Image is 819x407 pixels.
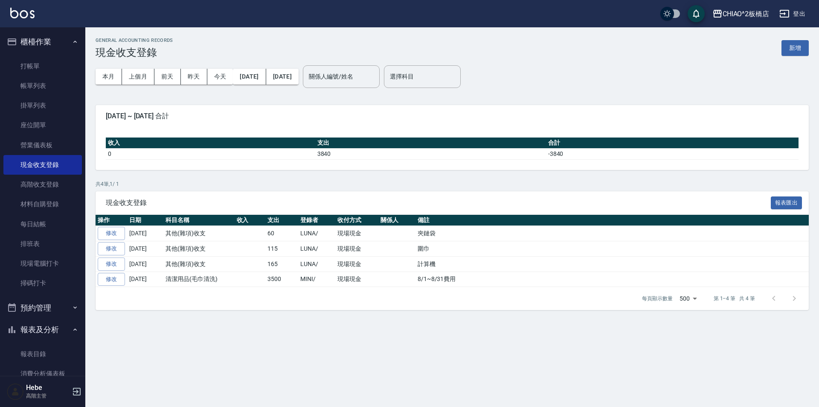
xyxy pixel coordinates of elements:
[98,273,125,286] a: 修改
[298,256,335,272] td: LUNA/
[3,254,82,273] a: 現場電腦打卡
[642,295,673,302] p: 每頁顯示數量
[163,241,235,257] td: 其他(雜項)收支
[3,234,82,254] a: 排班表
[98,258,125,271] a: 修改
[3,297,82,319] button: 預約管理
[3,56,82,76] a: 打帳單
[771,196,802,210] button: 報表匯出
[546,148,799,159] td: -3840
[3,344,82,364] a: 報表目錄
[265,241,298,257] td: 115
[298,226,335,241] td: LUNA/
[96,215,127,226] th: 操作
[3,194,82,214] a: 材料自購登錄
[181,69,207,85] button: 昨天
[163,226,235,241] td: 其他(雜項)收支
[315,148,546,159] td: 3840
[335,215,378,226] th: 收付方式
[265,215,298,226] th: 支出
[3,115,82,135] a: 座位開單
[235,215,266,226] th: 收入
[96,38,173,43] h2: GENERAL ACCOUNTING RECORDS
[676,287,700,310] div: 500
[3,273,82,293] a: 掃碼打卡
[26,392,70,400] p: 高階主管
[298,272,335,287] td: MINI/
[714,295,755,302] p: 第 1–4 筆 共 4 筆
[298,215,335,226] th: 登錄者
[106,138,315,149] th: 收入
[709,5,773,23] button: CHIAO^2板橋店
[98,242,125,255] a: 修改
[96,69,122,85] button: 本月
[415,256,809,272] td: 計算機
[3,175,82,194] a: 高階收支登錄
[688,5,705,22] button: save
[163,215,235,226] th: 科目名稱
[106,112,799,120] span: [DATE] ~ [DATE] 合計
[3,214,82,234] a: 每日結帳
[10,8,35,18] img: Logo
[154,69,181,85] button: 前天
[266,69,299,85] button: [DATE]
[127,226,163,241] td: [DATE]
[106,199,771,207] span: 現金收支登錄
[3,76,82,96] a: 帳單列表
[3,319,82,341] button: 報表及分析
[265,272,298,287] td: 3500
[122,69,154,85] button: 上個月
[3,31,82,53] button: 櫃檯作業
[771,198,802,206] a: 報表匯出
[127,256,163,272] td: [DATE]
[781,40,809,56] button: 新增
[163,272,235,287] td: 清潔用品(毛巾清洗)
[415,272,809,287] td: 8/1~8/31費用
[315,138,546,149] th: 支出
[335,256,378,272] td: 現場現金
[415,215,809,226] th: 備註
[781,44,809,52] a: 新增
[96,47,173,59] h3: 現金收支登錄
[335,241,378,257] td: 現場現金
[7,383,24,400] img: Person
[3,96,82,115] a: 掛單列表
[127,241,163,257] td: [DATE]
[265,226,298,241] td: 60
[96,180,809,188] p: 共 4 筆, 1 / 1
[127,272,163,287] td: [DATE]
[3,364,82,384] a: 消費分析儀表板
[26,384,70,392] h5: Hebe
[415,241,809,257] td: 圍巾
[163,256,235,272] td: 其他(雜項)收支
[106,148,315,159] td: 0
[298,241,335,257] td: LUNA/
[335,272,378,287] td: 現場現金
[265,256,298,272] td: 165
[723,9,770,19] div: CHIAO^2板橋店
[207,69,233,85] button: 今天
[415,226,809,241] td: 夾鏈袋
[3,155,82,175] a: 現金收支登錄
[98,227,125,240] a: 修改
[127,215,163,226] th: 日期
[233,69,266,85] button: [DATE]
[3,135,82,155] a: 營業儀表板
[776,6,809,22] button: 登出
[546,138,799,149] th: 合計
[378,215,415,226] th: 關係人
[335,226,378,241] td: 現場現金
